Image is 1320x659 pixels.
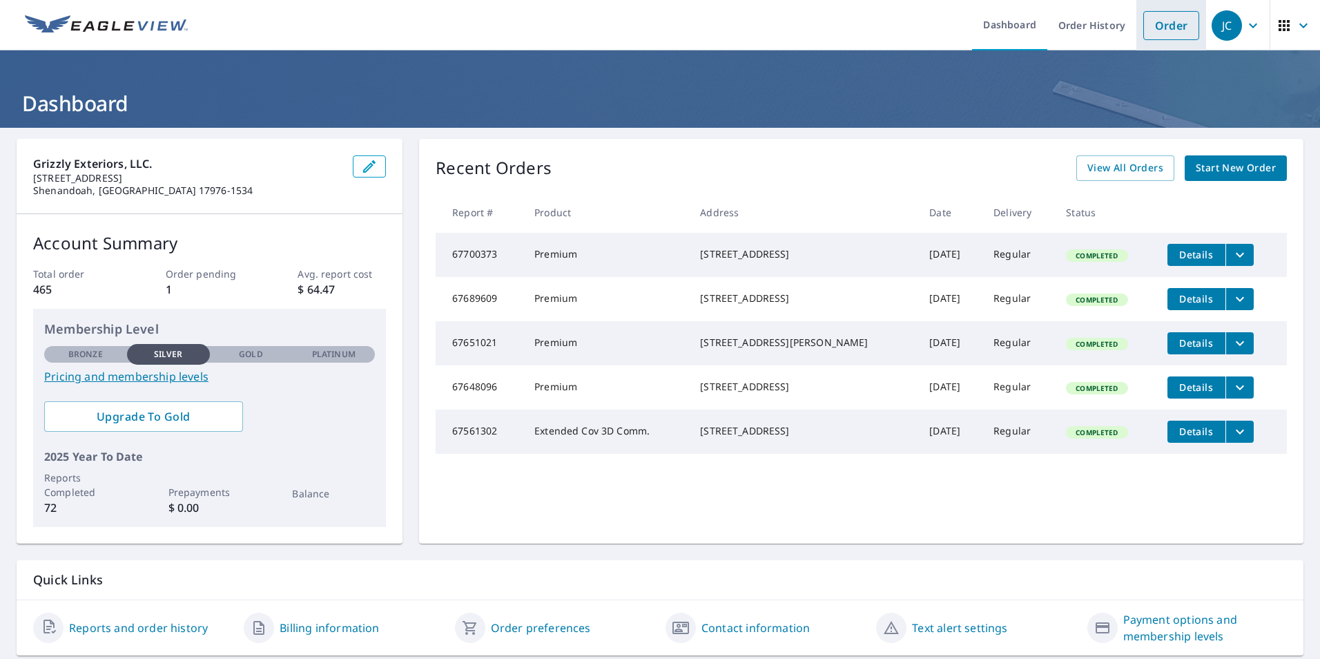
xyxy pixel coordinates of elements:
[982,192,1055,233] th: Delivery
[280,620,379,636] a: Billing information
[44,368,375,385] a: Pricing and membership levels
[33,155,342,172] p: Grizzly Exteriors, LLC.
[1167,244,1225,266] button: detailsBtn-67700373
[168,499,251,516] p: $ 0.00
[33,231,386,256] p: Account Summary
[523,192,689,233] th: Product
[1067,383,1126,393] span: Completed
[1123,611,1287,644] a: Payment options and membership levels
[168,485,251,499] p: Prepayments
[689,192,918,233] th: Address
[491,620,591,636] a: Order preferences
[701,620,810,636] a: Contact information
[918,365,982,410] td: [DATE]
[523,410,689,454] td: Extended Cov 3D Comm.
[239,348,262,361] p: Gold
[1076,155,1174,181] a: View All Orders
[1185,155,1287,181] a: Start New Order
[523,277,689,321] td: Premium
[700,380,907,394] div: [STREET_ADDRESS]
[17,89,1303,117] h1: Dashboard
[436,410,523,454] td: 67561302
[312,348,356,361] p: Platinum
[436,233,523,277] td: 67700373
[1225,376,1254,399] button: filesDropdownBtn-67648096
[33,172,342,184] p: [STREET_ADDRESS]
[1225,421,1254,443] button: filesDropdownBtn-67561302
[1176,425,1217,438] span: Details
[44,470,127,499] p: Reports Completed
[298,267,386,281] p: Avg. report cost
[1067,295,1126,305] span: Completed
[1167,421,1225,443] button: detailsBtn-67561302
[1067,428,1126,437] span: Completed
[1176,292,1217,305] span: Details
[523,233,689,277] td: Premium
[700,336,907,350] div: [STREET_ADDRESS][PERSON_NAME]
[982,410,1055,454] td: Regular
[436,321,523,365] td: 67651021
[33,184,342,197] p: Shenandoah, [GEOGRAPHIC_DATA] 17976-1534
[1225,332,1254,354] button: filesDropdownBtn-67651021
[1176,336,1217,350] span: Details
[298,281,386,298] p: $ 64.47
[436,365,523,410] td: 67648096
[1176,381,1217,394] span: Details
[436,155,552,181] p: Recent Orders
[1167,288,1225,310] button: detailsBtn-67689609
[1055,192,1156,233] th: Status
[912,620,1007,636] a: Text alert settings
[25,15,188,36] img: EV Logo
[1067,339,1126,349] span: Completed
[1067,251,1126,260] span: Completed
[918,192,982,233] th: Date
[154,348,183,361] p: Silver
[44,401,243,432] a: Upgrade To Gold
[55,409,232,424] span: Upgrade To Gold
[33,267,122,281] p: Total order
[1196,160,1276,177] span: Start New Order
[982,365,1055,410] td: Regular
[700,424,907,438] div: [STREET_ADDRESS]
[1167,376,1225,399] button: detailsBtn-67648096
[44,448,375,465] p: 2025 Year To Date
[166,281,254,298] p: 1
[982,277,1055,321] td: Regular
[1225,244,1254,266] button: filesDropdownBtn-67700373
[1225,288,1254,310] button: filesDropdownBtn-67689609
[982,233,1055,277] td: Regular
[33,571,1287,589] p: Quick Links
[918,277,982,321] td: [DATE]
[982,321,1055,365] td: Regular
[44,320,375,338] p: Membership Level
[700,292,907,305] div: [STREET_ADDRESS]
[700,247,907,261] div: [STREET_ADDRESS]
[1212,10,1242,41] div: JC
[44,499,127,516] p: 72
[436,192,523,233] th: Report #
[918,321,982,365] td: [DATE]
[523,365,689,410] td: Premium
[918,410,982,454] td: [DATE]
[69,620,208,636] a: Reports and order history
[436,277,523,321] td: 67689609
[68,348,103,361] p: Bronze
[523,321,689,365] td: Premium
[918,233,982,277] td: [DATE]
[1176,248,1217,261] span: Details
[292,486,375,501] p: Balance
[33,281,122,298] p: 465
[1143,11,1199,40] a: Order
[1087,160,1163,177] span: View All Orders
[1167,332,1225,354] button: detailsBtn-67651021
[166,267,254,281] p: Order pending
